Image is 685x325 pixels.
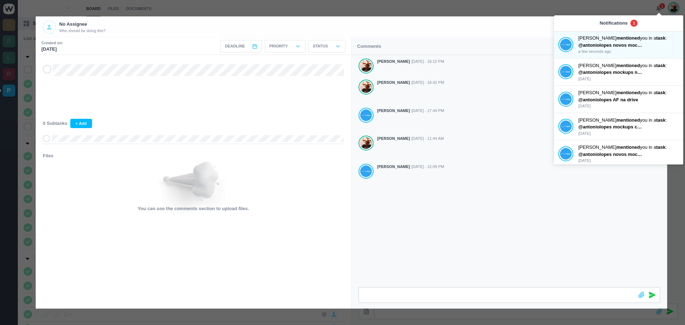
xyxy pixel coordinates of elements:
[578,103,679,109] p: [DATE]
[616,90,640,95] strong: mentioned
[616,117,640,123] strong: mentioned
[59,28,106,34] span: Who should be doing this?
[560,66,572,78] img: João Tosta
[578,124,673,130] span: @antoniolopes mockups com site na drive
[578,97,638,102] span: @antoniolopes AF na drive
[656,117,665,123] strong: task
[578,35,679,42] p: [PERSON_NAME] you in a :
[59,21,106,28] p: No Assignee
[313,43,328,49] p: Status
[656,90,665,95] strong: task
[560,148,572,160] img: João Tosta
[656,63,665,68] strong: task
[41,40,63,46] small: Created on:
[41,46,63,53] p: [DATE]
[578,144,679,151] p: [PERSON_NAME] you in a :
[656,144,665,150] strong: task
[578,42,668,48] span: @antoniolopes novos mockups na drive
[558,144,679,164] a: João Tosta [PERSON_NAME]mentionedyou in atask: @antoniolopes novos mockups na drive [DATE]
[656,35,665,41] strong: task
[578,76,679,82] p: [DATE]
[558,117,679,137] a: João Tosta [PERSON_NAME]mentionedyou in atask: @antoniolopes mockups com site na drive [DATE]
[616,63,640,68] strong: mentioned
[578,158,679,164] p: [DATE]
[558,35,679,55] a: João Tosta [PERSON_NAME]mentionedyou in atask: @antoniolopes novos mockups na drive a few seconds...
[578,89,679,96] p: [PERSON_NAME] you in a :
[578,117,679,124] p: [PERSON_NAME] you in a :
[616,35,640,41] strong: mentioned
[225,43,245,49] span: Deadline
[558,89,679,109] a: João Tosta [PERSON_NAME]mentionedyou in atask: @antoniolopes AF na drive [DATE]
[558,62,679,82] a: João Tosta [PERSON_NAME]mentionedyou in atask: @antoniolopes mockups na drive [DATE]
[357,43,381,50] p: Comments
[560,93,572,105] img: João Tosta
[560,120,572,132] img: João Tosta
[269,43,288,49] p: Priority
[578,131,679,137] p: [DATE]
[578,62,679,69] p: [PERSON_NAME] you in a :
[616,144,640,150] strong: mentioned
[560,39,572,51] img: João Tosta
[578,152,668,157] span: @antoniolopes novos mockups na drive
[578,70,653,75] span: @antoniolopes mockups na drive
[630,20,638,27] span: 1
[578,49,679,55] p: a few seconds ago
[600,20,628,27] p: Notifications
